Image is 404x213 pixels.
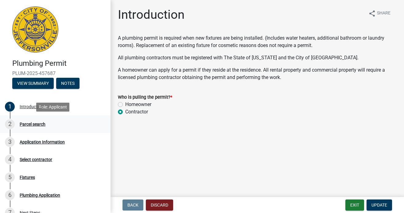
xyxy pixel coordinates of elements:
wm-modal-confirm: Notes [56,81,80,86]
span: Update [371,203,387,207]
span: Share [377,10,390,17]
img: City of Jeffersonville, Indiana [12,6,58,53]
div: 3 [5,137,15,147]
label: Who is pulling the permit? [118,95,172,100]
button: Exit [345,199,364,211]
button: Update [367,199,392,211]
div: Application Information [20,140,65,144]
div: Plumbing Application [20,193,60,197]
div: 6 [5,190,15,200]
div: 4 [5,155,15,164]
span: Back [127,203,138,207]
p: A homeowner can apply for a permit if they reside at the residence. All rental property and comme... [118,66,397,81]
button: View Summary [12,78,54,89]
div: 1 [5,102,15,112]
h4: Plumbing Permit [12,59,106,68]
div: Role: Applicant [36,103,69,112]
div: Select contractor [20,157,52,162]
label: Contractor [125,108,148,116]
div: Introduction [20,105,43,109]
button: shareShare [363,7,395,19]
span: PLUM-2025-457687 [12,70,98,76]
button: Back [122,199,143,211]
div: 2 [5,119,15,129]
div: Parcel search [20,122,45,126]
wm-modal-confirm: Summary [12,81,54,86]
div: 5 [5,172,15,182]
div: Fixtures [20,175,35,179]
i: share [368,10,376,17]
button: Discard [146,199,173,211]
p: All plumbing contractors must be registered with The State of [US_STATE] and the City of [GEOGRAP... [118,54,397,61]
p: A plumbing permit is required when new fixtures are being installed. (Includes water heaters, add... [118,34,397,49]
button: Notes [56,78,80,89]
h1: Introduction [118,7,185,22]
label: Homeowner [125,101,151,108]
